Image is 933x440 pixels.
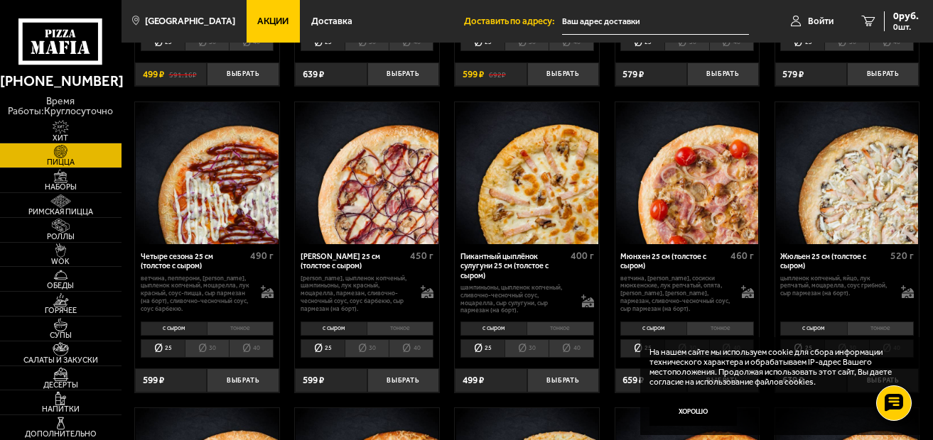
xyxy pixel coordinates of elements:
span: 499 ₽ [143,70,164,79]
li: тонкое [527,321,593,336]
li: тонкое [367,321,433,336]
span: 490 г [250,250,274,262]
li: 25 [141,339,185,358]
a: Мюнхен 25 см (толстое с сыром) [615,102,760,244]
span: 450 г [410,250,433,262]
s: 692 ₽ [489,70,506,79]
button: Выбрать [527,62,599,87]
img: Мюнхен 25 см (толстое с сыром) [616,102,758,244]
li: 25 [301,339,345,358]
a: Жюльен 25 см (толстое с сыром) [775,102,919,244]
s: 591.16 ₽ [169,70,197,79]
li: тонкое [207,321,274,336]
div: Четыре сезона 25 см (толстое с сыром) [141,252,247,270]
span: 599 ₽ [463,70,484,79]
button: Выбрать [367,62,439,87]
span: 460 г [730,250,754,262]
span: 599 ₽ [143,375,164,385]
button: Выбрать [687,62,759,87]
li: тонкое [686,321,753,336]
div: Жюльен 25 см (толстое с сыром) [780,252,887,270]
button: Выбрать [207,368,279,392]
li: с сыром [460,321,527,336]
li: с сыром [620,321,686,336]
li: 25 [460,339,505,358]
p: цыпленок копченый, яйцо, лук репчатый, моцарелла, соус грибной, сыр пармезан (на борт). [780,275,891,298]
span: 400 г [571,250,594,262]
span: Доставить по адресу: [464,16,562,26]
span: Доставка [311,16,352,26]
button: Хорошо [649,397,737,426]
li: 30 [505,339,549,358]
li: тонкое [847,321,914,336]
span: 639 ₽ [303,70,324,79]
a: Пикантный цыплёнок сулугуни 25 см (толстое с сыром) [455,102,599,244]
span: 579 ₽ [782,70,804,79]
li: 40 [549,339,593,358]
button: Выбрать [847,62,919,87]
p: ветчина, пепперони, [PERSON_NAME], цыпленок копченый, моцарелла, лук красный, соус-пицца, сыр пар... [141,275,252,314]
span: 499 ₽ [463,375,484,385]
div: Пикантный цыплёнок сулугуни 25 см (толстое с сыром) [460,252,567,280]
span: 520 г [890,250,914,262]
div: [PERSON_NAME] 25 см (толстое с сыром) [301,252,407,270]
input: Ваш адрес доставки [562,9,749,35]
li: с сыром [780,321,846,336]
a: Чикен Барбекю 25 см (толстое с сыром) [295,102,439,244]
span: 659 ₽ [622,375,644,385]
p: ветчина, [PERSON_NAME], сосиски мюнхенские, лук репчатый, опята, [PERSON_NAME], [PERSON_NAME], па... [620,275,731,314]
button: Выбрать [207,62,279,87]
span: 599 ₽ [303,375,324,385]
span: 579 ₽ [622,70,644,79]
span: 0 шт. [893,23,919,31]
div: Мюнхен 25 см (толстое с сыром) [620,252,727,270]
span: 0 руб. [893,11,919,21]
li: 40 [229,339,274,358]
button: Выбрать [367,368,439,392]
li: с сыром [301,321,367,336]
span: [GEOGRAPHIC_DATA] [145,16,235,26]
img: Четыре сезона 25 см (толстое с сыром) [136,102,278,244]
li: с сыром [141,321,207,336]
button: Выбрать [527,368,599,392]
img: Жюльен 25 см (толстое с сыром) [776,102,918,244]
img: Пикантный цыплёнок сулугуни 25 см (толстое с сыром) [456,102,598,244]
li: 25 [620,339,664,358]
img: Чикен Барбекю 25 см (толстое с сыром) [296,102,438,244]
p: На нашем сайте мы используем cookie для сбора информации технического характера и обрабатываем IP... [649,347,902,387]
span: Войти [808,16,834,26]
p: шампиньоны, цыпленок копченый, сливочно-чесночный соус, моцарелла, сыр сулугуни, сыр пармезан (на... [460,284,571,315]
p: [PERSON_NAME], цыпленок копченый, шампиньоны, лук красный, моцарелла, пармезан, сливочно-чесночны... [301,275,411,314]
li: 30 [185,339,229,358]
span: Акции [257,16,288,26]
a: Четыре сезона 25 см (толстое с сыром) [135,102,279,244]
li: 30 [345,339,389,358]
li: 40 [389,339,433,358]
